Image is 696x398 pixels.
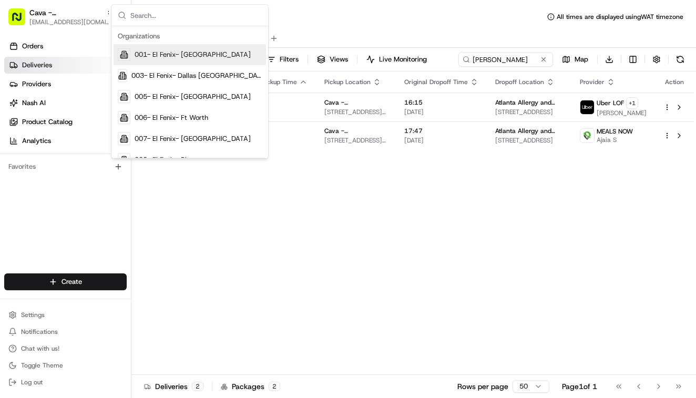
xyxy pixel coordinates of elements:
[4,38,131,55] a: Orders
[404,136,478,145] span: [DATE]
[21,328,58,336] span: Notifications
[29,7,102,18] button: Cava - [PERSON_NAME][GEOGRAPHIC_DATA]
[597,127,633,136] span: MEALS NOW
[135,134,251,144] span: 007- El Fenix- [GEOGRAPHIC_DATA]
[458,52,553,67] input: Type to search
[111,26,268,158] div: Suggestions
[597,99,624,107] span: Uber LOF
[580,78,605,86] span: Provider
[379,55,427,64] span: Live Monitoring
[269,382,280,391] div: 2
[673,52,688,67] button: Refresh
[22,117,73,127] span: Product Catalog
[4,76,131,93] a: Providers
[362,52,432,67] button: Live Monitoring
[21,311,45,319] span: Settings
[324,136,387,145] span: [STREET_ADDRESS][PERSON_NAME]
[4,324,127,339] button: Notifications
[4,158,127,175] div: Favorites
[324,108,387,116] span: [STREET_ADDRESS][PERSON_NAME]
[4,273,127,290] button: Create
[135,113,208,123] span: 006- El Fenix- Ft Worth
[626,97,638,109] button: +1
[557,13,683,21] span: All times are displayed using WAT timezone
[280,55,299,64] span: Filters
[404,127,478,135] span: 17:47
[330,55,348,64] span: Views
[580,129,594,142] img: melas_now_logo.png
[4,308,127,322] button: Settings
[404,98,478,107] span: 16:15
[4,358,127,373] button: Toggle Theme
[22,98,46,108] span: Nash AI
[575,55,588,64] span: Map
[29,18,114,26] button: [EMAIL_ADDRESS][DOMAIN_NAME]
[130,5,262,26] input: Search...
[236,108,308,116] span: [DATE]
[236,127,308,135] span: 17:17
[21,361,63,370] span: Toggle Theme
[21,378,43,386] span: Log out
[4,132,131,149] a: Analytics
[495,98,563,107] span: Atlanta Allergy and [DEMOGRAPHIC_DATA]
[4,341,127,356] button: Chat with us!
[562,381,597,392] div: Page 1 of 1
[324,127,387,135] span: Cava - [PERSON_NAME][GEOGRAPHIC_DATA]
[236,98,308,107] span: 15:23
[324,98,387,107] span: Cava - [PERSON_NAME][GEOGRAPHIC_DATA]
[597,109,647,117] span: [PERSON_NAME]
[22,79,51,89] span: Providers
[495,136,563,145] span: [STREET_ADDRESS]
[557,52,593,67] button: Map
[135,92,251,101] span: 005- El Fenix- [GEOGRAPHIC_DATA]
[4,114,131,130] a: Product Catalog
[495,108,563,116] span: [STREET_ADDRESS]
[324,78,371,86] span: Pickup Location
[4,375,127,390] button: Log out
[4,57,131,74] a: Deliveries
[21,344,59,353] span: Chat with us!
[135,155,198,165] span: 008- El Fenix- Plano
[495,127,563,135] span: Atlanta Allergy and [DEMOGRAPHIC_DATA]
[221,381,280,392] div: Packages
[22,136,51,146] span: Analytics
[4,95,131,111] a: Nash AI
[144,381,203,392] div: Deliveries
[262,52,303,67] button: Filters
[580,100,594,114] img: uber-new-logo.jpeg
[312,52,353,67] button: Views
[131,71,262,80] span: 003- El Fenix- Dallas [GEOGRAPHIC_DATA][PERSON_NAME]
[114,28,266,44] div: Organizations
[22,42,43,51] span: Orders
[457,381,508,392] p: Rows per page
[663,78,685,86] div: Action
[192,382,203,391] div: 2
[404,78,468,86] span: Original Dropoff Time
[135,50,251,59] span: 001- El Fenix- [GEOGRAPHIC_DATA]
[495,78,544,86] span: Dropoff Location
[22,60,52,70] span: Deliveries
[404,108,478,116] span: [DATE]
[236,136,308,145] span: [DATE]
[62,277,82,287] span: Create
[597,136,633,144] span: Ajaia S
[4,4,109,29] button: Cava - [PERSON_NAME][GEOGRAPHIC_DATA][EMAIL_ADDRESS][DOMAIN_NAME]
